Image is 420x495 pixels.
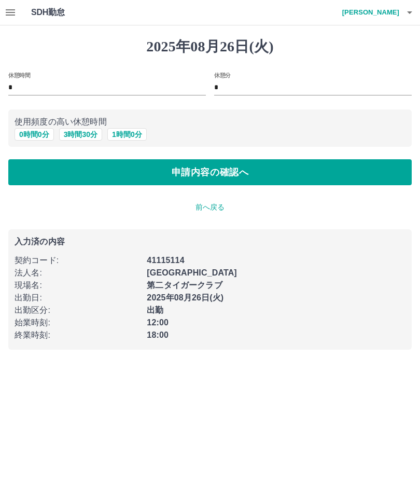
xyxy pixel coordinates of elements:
p: 始業時刻 : [15,317,141,329]
button: 3時間30分 [59,128,102,141]
label: 休憩分 [214,71,231,79]
p: 使用頻度の高い休憩時間 [15,116,405,128]
b: 41115114 [147,256,184,265]
button: 1時間0分 [107,128,147,141]
p: 法人名 : [15,267,141,279]
p: 入力済の内容 [15,238,405,246]
b: [GEOGRAPHIC_DATA] [147,268,237,277]
b: 12:00 [147,318,169,327]
p: 現場名 : [15,279,141,292]
b: 18:00 [147,331,169,339]
p: 終業時刻 : [15,329,141,341]
h1: 2025年08月26日(火) [8,38,412,56]
p: 契約コード : [15,254,141,267]
button: 0時間0分 [15,128,54,141]
p: 出勤区分 : [15,304,141,317]
p: 出勤日 : [15,292,141,304]
button: 申請内容の確認へ [8,159,412,185]
b: 2025年08月26日(火) [147,293,223,302]
p: 前へ戻る [8,202,412,213]
b: 第二タイガークラブ [147,281,222,290]
label: 休憩時間 [8,71,30,79]
b: 出勤 [147,306,163,314]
